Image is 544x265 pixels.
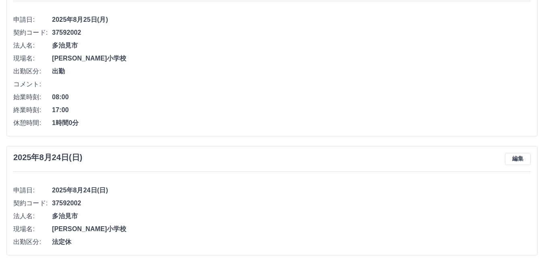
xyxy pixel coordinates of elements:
[13,79,52,89] span: コメント:
[52,224,531,234] span: [PERSON_NAME]小学校
[52,237,531,247] span: 法定休
[52,54,531,63] span: [PERSON_NAME]小学校
[52,15,531,25] span: 2025年8月25日(月)
[52,118,531,128] span: 1時間0分
[52,28,531,38] span: 37592002
[52,186,531,195] span: 2025年8月24日(日)
[13,237,52,247] span: 出勤区分:
[52,211,531,221] span: 多治見市
[13,67,52,76] span: 出勤区分:
[13,28,52,38] span: 契約コード:
[13,211,52,221] span: 法人名:
[505,153,531,165] button: 編集
[52,67,531,76] span: 出勤
[13,92,52,102] span: 始業時刻:
[13,15,52,25] span: 申請日:
[52,105,531,115] span: 17:00
[13,54,52,63] span: 現場名:
[52,92,531,102] span: 08:00
[13,118,52,128] span: 休憩時間:
[13,41,52,50] span: 法人名:
[52,41,531,50] span: 多治見市
[13,224,52,234] span: 現場名:
[13,198,52,208] span: 契約コード:
[13,153,82,162] h3: 2025年8月24日(日)
[13,186,52,195] span: 申請日:
[52,198,531,208] span: 37592002
[13,105,52,115] span: 終業時刻:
